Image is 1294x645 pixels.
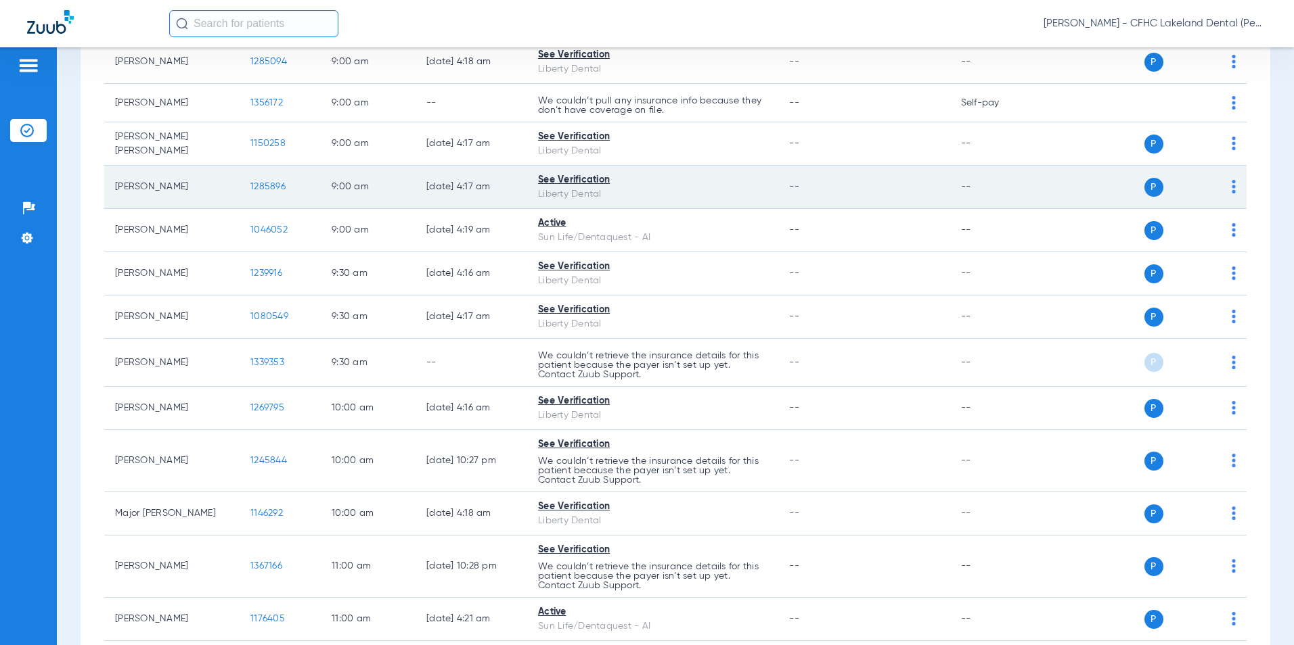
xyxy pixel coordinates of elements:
[416,598,527,641] td: [DATE] 4:21 AM
[1232,137,1236,150] img: group-dot-blue.svg
[1144,264,1163,283] span: P
[416,41,527,84] td: [DATE] 4:18 AM
[789,57,799,66] span: --
[104,598,240,641] td: [PERSON_NAME]
[538,260,767,274] div: See Verification
[321,41,416,84] td: 9:00 AM
[950,41,1042,84] td: --
[538,619,767,634] div: Sun Life/Dentaquest - AI
[1144,353,1163,372] span: P
[104,295,240,339] td: [PERSON_NAME]
[1232,96,1236,110] img: group-dot-blue.svg
[104,84,240,122] td: [PERSON_NAME]
[416,535,527,598] td: [DATE] 10:28 PM
[789,139,799,148] span: --
[1232,310,1236,323] img: group-dot-blue.svg
[1232,559,1236,573] img: group-dot-blue.svg
[538,130,767,144] div: See Verification
[416,122,527,166] td: [DATE] 4:17 AM
[321,166,416,209] td: 9:00 AM
[538,173,767,187] div: See Verification
[416,492,527,535] td: [DATE] 4:18 AM
[1144,308,1163,327] span: P
[1232,506,1236,520] img: group-dot-blue.svg
[1232,356,1236,369] img: group-dot-blue.svg
[538,514,767,528] div: Liberty Dental
[321,492,416,535] td: 10:00 AM
[789,561,799,571] span: --
[176,18,188,30] img: Search Icon
[950,122,1042,166] td: --
[416,339,527,387] td: --
[1226,580,1294,645] iframe: Chat Widget
[416,430,527,492] td: [DATE] 10:27 PM
[950,598,1042,641] td: --
[250,614,285,623] span: 1176405
[789,508,799,518] span: --
[538,605,767,619] div: Active
[250,508,283,518] span: 1146292
[321,295,416,339] td: 9:30 AM
[321,598,416,641] td: 11:00 AM
[416,252,527,295] td: [DATE] 4:16 AM
[104,166,240,209] td: [PERSON_NAME]
[416,295,527,339] td: [DATE] 4:17 AM
[789,403,799,412] span: --
[250,456,287,465] span: 1245844
[104,492,240,535] td: Major [PERSON_NAME]
[789,268,799,278] span: --
[169,10,338,37] input: Search for patients
[1144,221,1163,240] span: P
[538,500,767,514] div: See Verification
[104,41,240,84] td: [PERSON_NAME]
[538,394,767,408] div: See Verification
[1232,454,1236,467] img: group-dot-blue.svg
[104,122,240,166] td: [PERSON_NAME] [PERSON_NAME]
[789,312,799,321] span: --
[1144,53,1163,72] span: P
[538,274,767,288] div: Liberty Dental
[538,96,767,115] p: We couldn’t pull any insurance info because they don’t have coverage on file.
[789,98,799,107] span: --
[1232,401,1236,414] img: group-dot-blue.svg
[538,303,767,317] div: See Verification
[950,339,1042,387] td: --
[250,561,282,571] span: 1367166
[1144,399,1163,418] span: P
[538,216,767,231] div: Active
[538,543,767,557] div: See Verification
[1144,452,1163,471] span: P
[104,209,240,252] td: [PERSON_NAME]
[538,144,767,158] div: Liberty Dental
[321,252,416,295] td: 9:30 AM
[1144,504,1163,523] span: P
[950,535,1042,598] td: --
[416,387,527,430] td: [DATE] 4:16 AM
[950,430,1042,492] td: --
[104,387,240,430] td: [PERSON_NAME]
[321,535,416,598] td: 11:00 AM
[1232,55,1236,68] img: group-dot-blue.svg
[250,312,288,321] span: 1080549
[416,209,527,252] td: [DATE] 4:19 AM
[538,351,767,379] p: We couldn’t retrieve the insurance details for this patient because the payer isn’t set up yet. C...
[538,62,767,76] div: Liberty Dental
[1144,135,1163,153] span: P
[321,84,416,122] td: 9:00 AM
[250,139,286,148] span: 1150258
[250,57,287,66] span: 1285094
[950,84,1042,122] td: Self-pay
[538,317,767,331] div: Liberty Dental
[250,403,284,412] span: 1269795
[538,231,767,245] div: Sun Life/Dentaquest - AI
[321,430,416,492] td: 10:00 AM
[1044,17,1267,30] span: [PERSON_NAME] - CFHC Lakeland Dental (Peds)
[416,166,527,209] td: [DATE] 4:17 AM
[789,225,799,235] span: --
[1144,557,1163,576] span: P
[250,98,283,107] span: 1356172
[538,187,767,201] div: Liberty Dental
[1232,180,1236,193] img: group-dot-blue.svg
[950,166,1042,209] td: --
